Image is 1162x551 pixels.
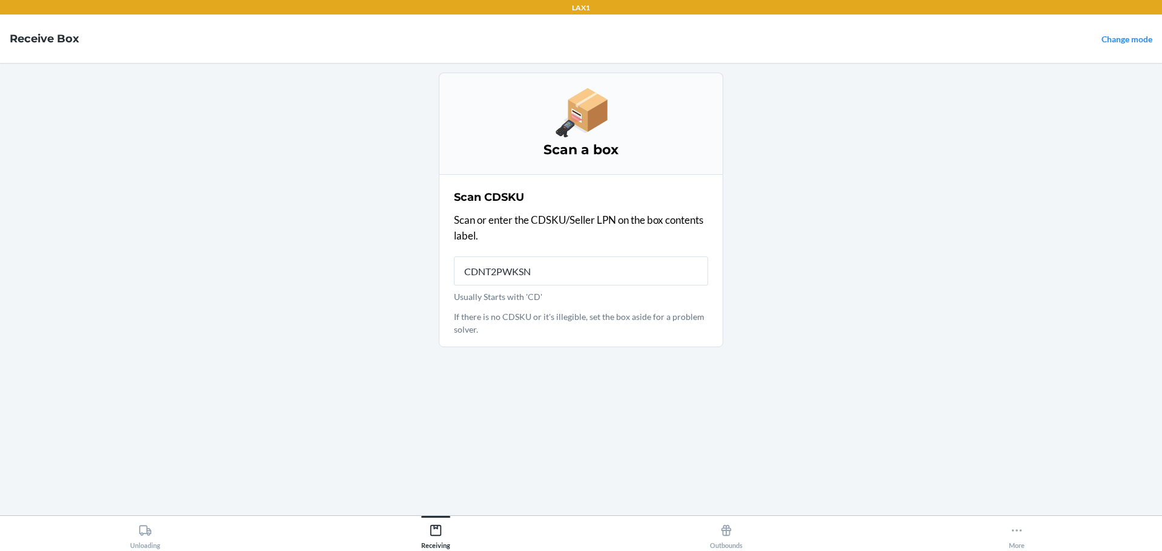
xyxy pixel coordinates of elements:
div: More [1009,519,1025,549]
button: Outbounds [581,516,871,549]
button: More [871,516,1162,549]
h2: Scan CDSKU [454,189,524,205]
div: Receiving [421,519,450,549]
p: Usually Starts with 'CD' [454,290,708,303]
h3: Scan a box [454,140,708,160]
button: Receiving [290,516,581,549]
div: Unloading [130,519,160,549]
div: Outbounds [710,519,743,549]
input: Usually Starts with 'CD' [454,256,708,285]
h4: Receive Box [10,31,79,47]
a: Change mode [1101,34,1152,44]
p: If there is no CDSKU or it's illegible, set the box aside for a problem solver. [454,310,708,336]
p: LAX1 [572,2,590,13]
p: Scan or enter the CDSKU/Seller LPN on the box contents label. [454,212,708,243]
